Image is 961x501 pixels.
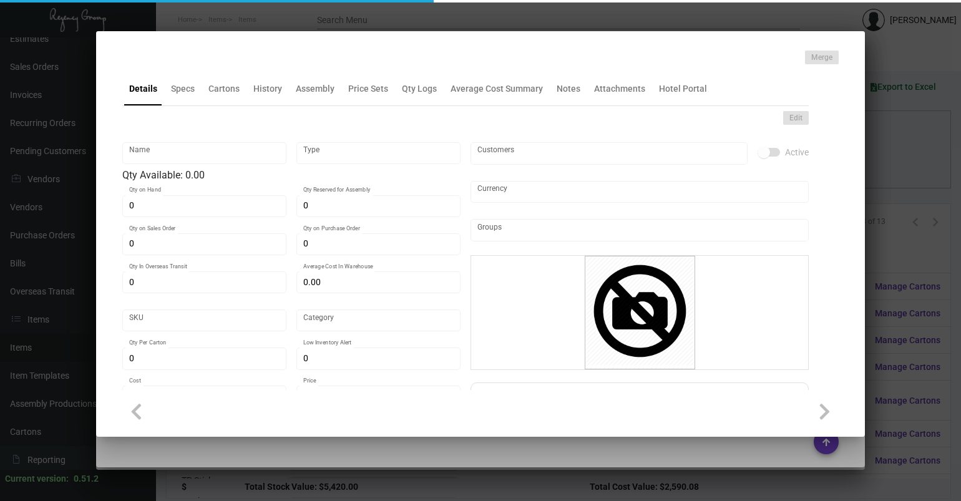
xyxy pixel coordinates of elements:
[348,82,388,95] div: Price Sets
[171,82,195,95] div: Specs
[477,225,802,235] input: Add new..
[253,82,282,95] div: History
[659,82,707,95] div: Hotel Portal
[594,82,645,95] div: Attachments
[811,52,832,63] span: Merge
[451,82,543,95] div: Average Cost Summary
[477,148,741,158] input: Add new..
[122,168,461,183] div: Qty Available: 0.00
[5,472,69,485] div: Current version:
[129,82,157,95] div: Details
[805,51,839,64] button: Merge
[208,82,240,95] div: Cartons
[789,113,802,124] span: Edit
[783,111,809,125] button: Edit
[74,472,99,485] div: 0.51.2
[557,82,580,95] div: Notes
[785,145,809,160] span: Active
[296,82,334,95] div: Assembly
[402,82,437,95] div: Qty Logs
